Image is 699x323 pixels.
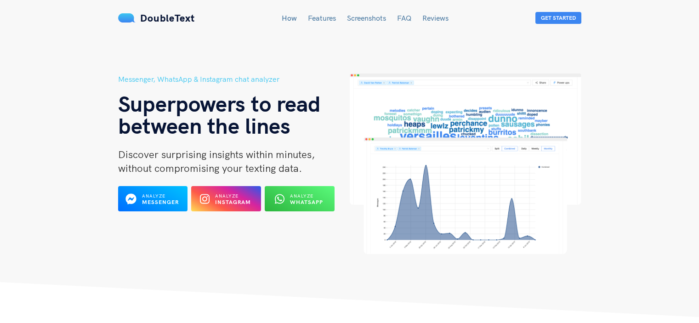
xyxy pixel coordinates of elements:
[142,198,179,205] b: Messenger
[290,198,323,205] b: WhatsApp
[118,162,302,175] span: without compromising your texting data.
[282,13,297,23] a: How
[347,13,386,23] a: Screenshots
[215,198,251,205] b: Instagram
[397,13,411,23] a: FAQ
[118,13,136,23] img: mS3x8y1f88AAAAABJRU5ErkJggg==
[118,186,188,211] button: Analyze Messenger
[265,186,335,211] button: Analyze WhatsApp
[265,198,335,206] a: Analyze WhatsApp
[118,112,290,139] span: between the lines
[191,198,261,206] a: Analyze Instagram
[422,13,449,23] a: Reviews
[118,11,195,24] a: DoubleText
[535,12,581,24] button: Get Started
[118,74,350,85] h5: Messenger, WhatsApp & Instagram chat analyzer
[142,193,165,199] span: Analyze
[118,148,315,161] span: Discover surprising insights within minutes,
[140,11,195,24] span: DoubleText
[290,193,313,199] span: Analyze
[215,193,239,199] span: Analyze
[118,198,188,206] a: Analyze Messenger
[308,13,336,23] a: Features
[350,74,581,254] img: hero
[118,90,321,117] span: Superpowers to read
[191,186,261,211] button: Analyze Instagram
